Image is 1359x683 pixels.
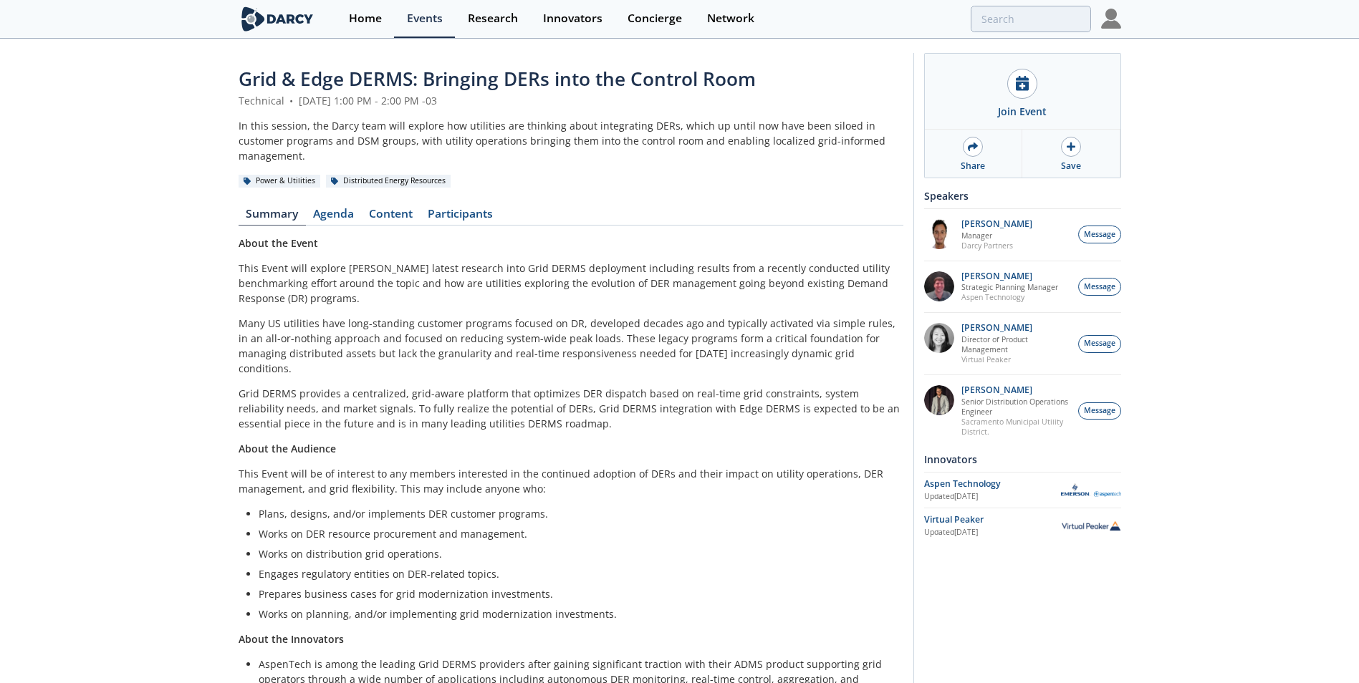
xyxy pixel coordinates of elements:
[924,219,954,249] img: vRBZwDRnSTOrB1qTpmXr
[1078,278,1121,296] button: Message
[924,513,1061,526] div: Virtual Peaker
[1078,335,1121,353] button: Message
[259,506,893,521] li: Plans, designs, and/or implements DER customer programs.
[239,386,903,431] p: Grid DERMS provides a centralized, grid-aware platform that optimizes DER dispatch based on real-...
[924,478,1061,490] div: Aspen Technology
[961,219,1032,229] p: [PERSON_NAME]
[239,175,321,188] div: Power & Utilities
[961,160,985,173] div: Share
[924,271,954,301] img: accc9a8e-a9c1-4d58-ae37-132228efcf55
[239,118,903,163] div: In this session, the Darcy team will explore how utilities are thinking about integrating DERs, w...
[924,323,954,353] img: 8160f632-77e6-40bd-9ce2-d8c8bb49c0dd
[407,13,443,24] div: Events
[961,385,1070,395] p: [PERSON_NAME]
[961,334,1070,354] p: Director of Product Management
[924,385,954,415] img: 7fca56e2-1683-469f-8840-285a17278393
[961,292,1058,302] p: Aspen Technology
[924,478,1121,503] a: Aspen Technology Updated[DATE] Aspen Technology
[924,183,1121,208] div: Speakers
[961,417,1070,437] p: Sacramento Municipal Utility District.
[1078,402,1121,420] button: Message
[259,546,893,561] li: Works on distribution grid operations.
[468,13,518,24] div: Research
[961,282,1058,292] p: Strategic Planning Manager
[362,208,421,226] a: Content
[259,586,893,601] li: Prepares business cases for grid modernization investments.
[239,208,306,226] a: Summary
[1061,160,1081,173] div: Save
[1084,281,1115,293] span: Message
[239,442,336,455] strong: About the Audience
[707,13,754,24] div: Network
[628,13,682,24] div: Concierge
[998,104,1047,119] div: Join Event
[924,491,1061,503] div: Updated [DATE]
[239,632,344,646] strong: About the Innovators
[1061,483,1121,497] img: Aspen Technology
[287,94,296,107] span: •
[961,397,1070,417] p: Senior Distribution Operations Engineer
[349,13,382,24] div: Home
[306,208,362,226] a: Agenda
[1061,520,1121,531] img: Virtual Peaker
[239,93,903,108] div: Technical [DATE] 1:00 PM - 2:00 PM -03
[961,271,1058,281] p: [PERSON_NAME]
[259,566,893,581] li: Engages regulatory entities on DER-related topics.
[924,447,1121,472] div: Innovators
[1084,405,1115,417] span: Message
[543,13,602,24] div: Innovators
[961,231,1032,241] p: Manager
[239,236,318,250] strong: About the Event
[1078,226,1121,243] button: Message
[239,6,317,32] img: logo-wide.svg
[1101,9,1121,29] img: Profile
[961,354,1070,364] p: Virtual Peaker
[239,261,903,306] p: This Event will explore [PERSON_NAME] latest research into Grid DERMS deployment including result...
[259,606,893,621] li: Works on planning, and/or implementing grid modernization investments.
[961,241,1032,251] p: Darcy Partners
[239,316,903,376] p: Many US utilities have long-standing customer programs focused on DR, developed decades ago and t...
[239,466,903,496] p: This Event will be of interest to any members interested in the continued adoption of DERs and th...
[924,513,1121,538] a: Virtual Peaker Updated[DATE] Virtual Peaker
[421,208,501,226] a: Participants
[924,527,1061,538] div: Updated [DATE]
[1084,338,1115,349] span: Message
[239,66,756,92] span: Grid & Edge DERMS: Bringing DERs into the Control Room
[1084,229,1115,241] span: Message
[259,526,893,541] li: Works on DER resource procurement and management.
[961,323,1070,333] p: [PERSON_NAME]
[971,6,1091,32] input: Advanced Search
[326,175,451,188] div: Distributed Energy Resources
